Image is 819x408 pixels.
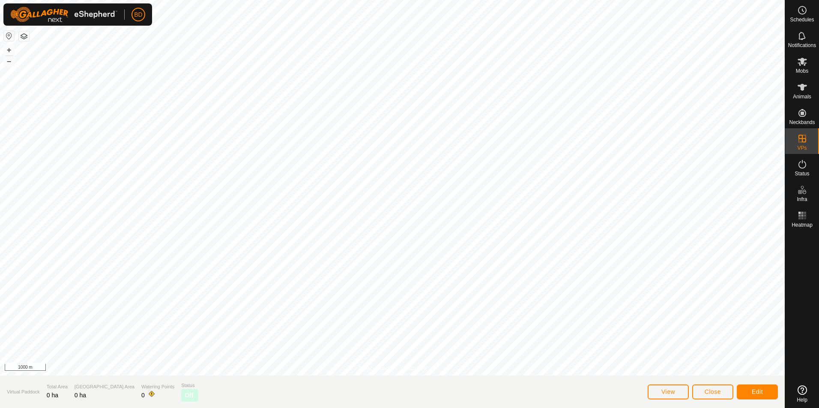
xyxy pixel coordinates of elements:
span: Total Area [47,383,68,390]
span: 0 [141,392,145,399]
span: Edit [752,388,763,395]
span: Help [797,397,807,402]
button: View [648,384,689,399]
span: 0 ha [75,392,86,399]
span: 0 ha [47,392,58,399]
span: Neckbands [789,120,815,125]
span: Off [185,391,193,400]
span: Infra [797,197,807,202]
span: View [661,388,675,395]
button: Map Layers [19,31,29,41]
button: Close [692,384,733,399]
span: [GEOGRAPHIC_DATA] Area [75,383,135,390]
a: Help [785,382,819,406]
span: Status [795,171,809,176]
button: Reset Map [4,31,14,41]
span: Status [181,382,198,389]
span: Heatmap [792,222,813,228]
span: VPs [797,145,807,151]
a: Privacy Policy [359,364,391,372]
span: Schedules [790,17,814,22]
span: Animals [793,94,811,99]
span: Mobs [796,68,808,74]
span: Watering Points [141,383,174,390]
a: Contact Us [401,364,426,372]
img: Gallagher Logo [10,7,117,22]
span: BD [134,10,142,19]
button: + [4,45,14,55]
span: Close [705,388,721,395]
button: – [4,56,14,66]
button: Edit [737,384,778,399]
span: Notifications [788,43,816,48]
span: Virtual Paddock [7,388,40,396]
